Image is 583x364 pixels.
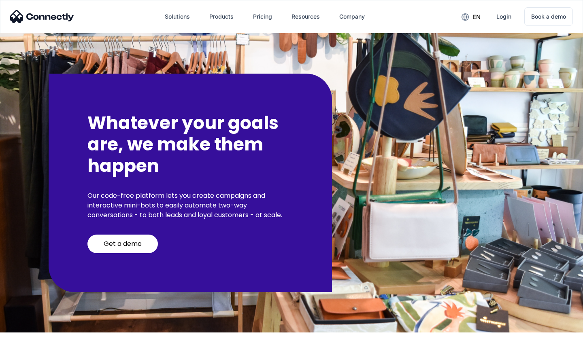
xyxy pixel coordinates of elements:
[247,7,279,26] a: Pricing
[339,11,365,22] div: Company
[285,7,326,26] div: Resources
[10,10,74,23] img: Connectly Logo
[209,11,234,22] div: Products
[8,350,49,361] aside: Language selected: English
[104,240,142,248] div: Get a demo
[203,7,240,26] div: Products
[333,7,371,26] div: Company
[472,11,481,23] div: en
[87,235,158,253] a: Get a demo
[291,11,320,22] div: Resources
[455,11,487,23] div: en
[165,11,190,22] div: Solutions
[16,350,49,361] ul: Language list
[524,7,573,26] a: Book a demo
[496,11,511,22] div: Login
[87,191,293,220] p: Our code-free platform lets you create campaigns and interactive mini-bots to easily automate two...
[490,7,518,26] a: Login
[253,11,272,22] div: Pricing
[87,112,293,176] h2: Whatever your goals are, we make them happen
[158,7,196,26] div: Solutions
